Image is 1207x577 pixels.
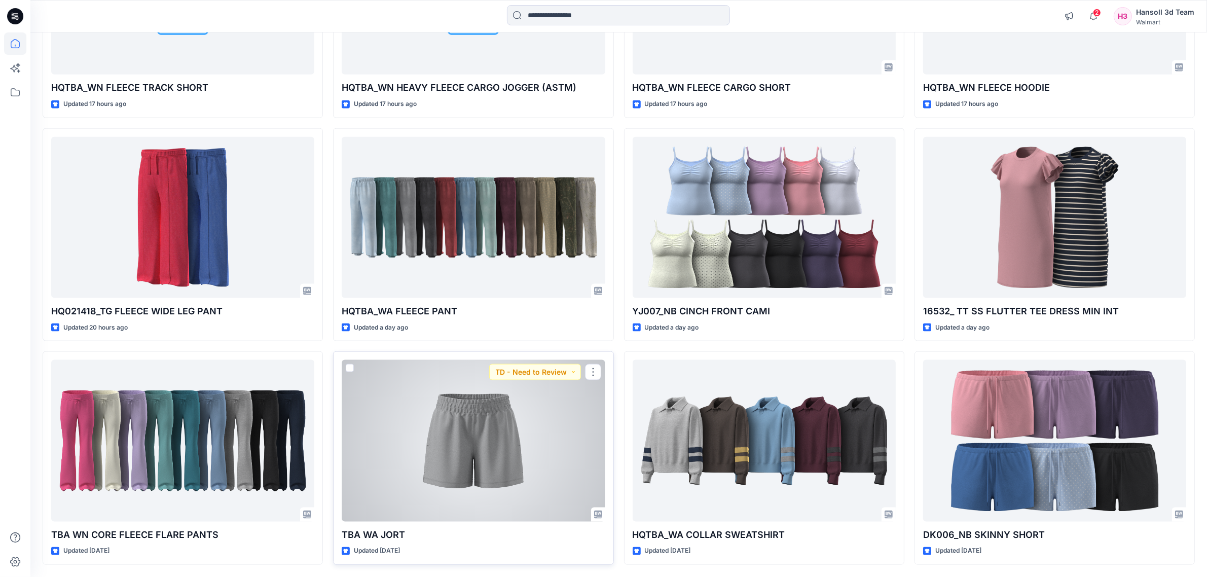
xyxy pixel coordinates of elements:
[51,528,314,542] p: TBA WN CORE FLEECE FLARE PANTS
[342,360,605,521] a: TBA WA JORT
[51,81,314,95] p: HQTBA_WN FLEECE TRACK SHORT
[645,546,691,556] p: Updated [DATE]
[354,322,408,333] p: Updated a day ago
[342,137,605,298] a: HQTBA_WA FLEECE PANT
[342,304,605,318] p: HQTBA_WA FLEECE PANT
[645,99,708,110] p: Updated 17 hours ago
[63,99,126,110] p: Updated 17 hours ago
[354,99,417,110] p: Updated 17 hours ago
[633,81,896,95] p: HQTBA_WN FLEECE CARGO SHORT
[354,546,400,556] p: Updated [DATE]
[633,360,896,521] a: HQTBA_WA COLLAR SWEATSHIRT
[1136,6,1194,18] div: Hansoll 3d Team
[342,528,605,542] p: TBA WA JORT
[51,304,314,318] p: HQ021418_TG FLEECE WIDE LEG PANT
[63,322,128,333] p: Updated 20 hours ago
[342,81,605,95] p: HQTBA_WN HEAVY FLEECE CARGO JOGGER (ASTM)
[923,360,1186,521] a: DK006_NB SKINNY SHORT
[645,322,699,333] p: Updated a day ago
[923,304,1186,318] p: 16532_ TT SS FLUTTER TEE DRESS MIN INT
[1136,18,1194,26] div: Walmart
[633,137,896,298] a: YJ007_NB CINCH FRONT CAMI
[1093,9,1101,17] span: 2
[63,546,109,556] p: Updated [DATE]
[633,528,896,542] p: HQTBA_WA COLLAR SWEATSHIRT
[633,304,896,318] p: YJ007_NB CINCH FRONT CAMI
[923,137,1186,298] a: 16532_ TT SS FLUTTER TEE DRESS MIN INT
[923,81,1186,95] p: HQTBA_WN FLEECE HOODIE
[923,528,1186,542] p: DK006_NB SKINNY SHORT
[935,322,990,333] p: Updated a day ago
[51,137,314,298] a: HQ021418_TG FLEECE WIDE LEG PANT
[1114,7,1132,25] div: H3
[935,546,981,556] p: Updated [DATE]
[935,99,998,110] p: Updated 17 hours ago
[51,360,314,521] a: TBA WN CORE FLEECE FLARE PANTS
